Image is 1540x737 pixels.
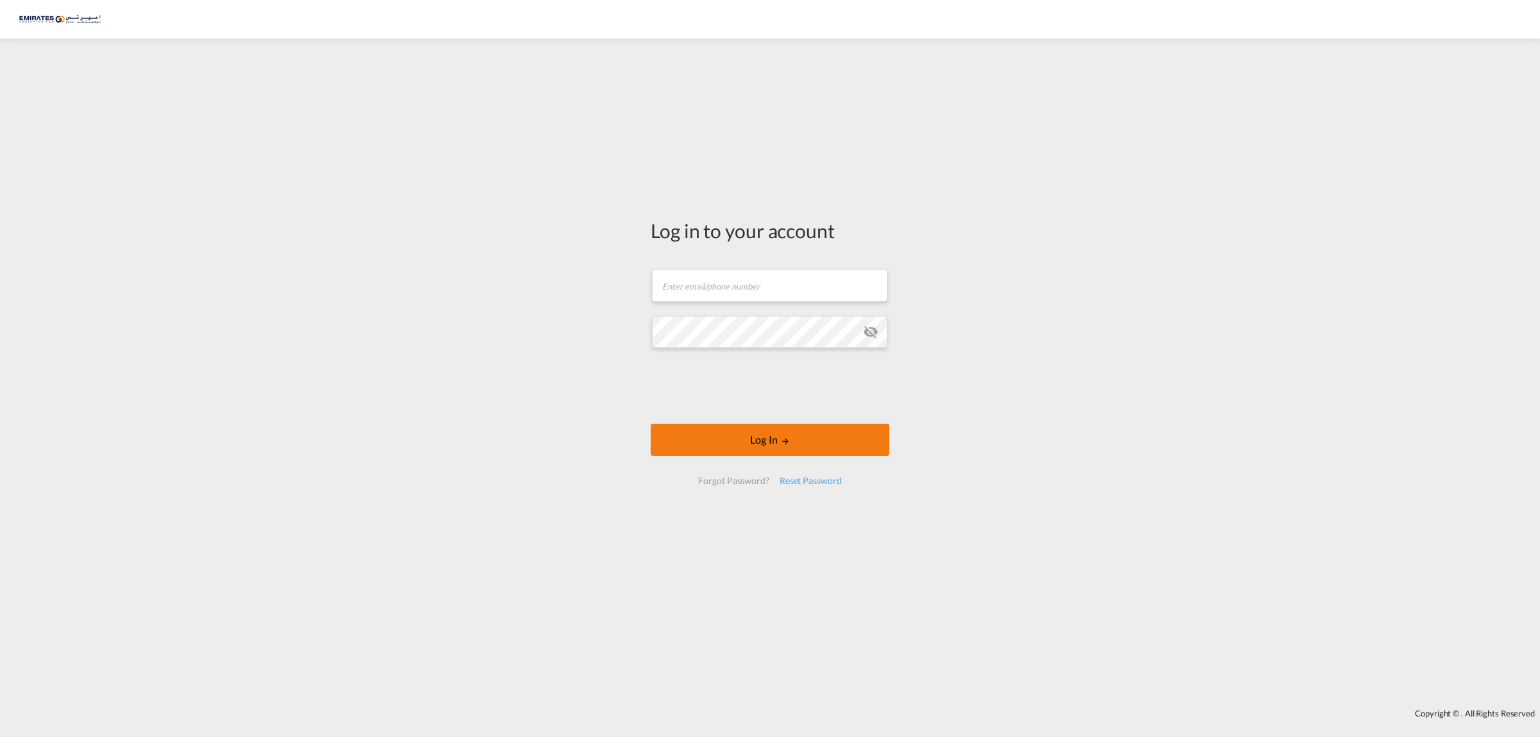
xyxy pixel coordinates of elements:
[863,324,878,340] md-icon: icon-eye-off
[652,270,887,302] input: Enter email/phone number
[19,5,106,34] img: c67187802a5a11ec94275b5db69a26e6.png
[651,217,889,244] div: Log in to your account
[672,361,868,411] iframe: reCAPTCHA
[693,469,774,492] div: Forgot Password?
[774,469,847,492] div: Reset Password
[651,424,889,456] button: LOGIN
